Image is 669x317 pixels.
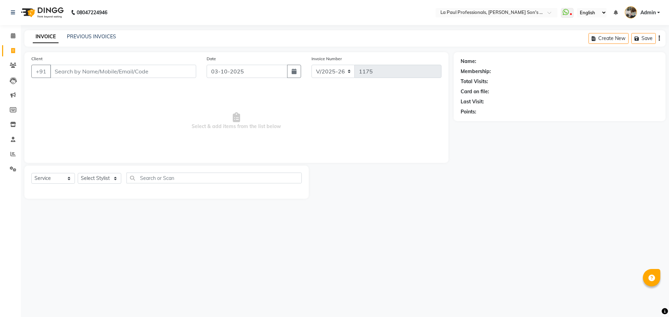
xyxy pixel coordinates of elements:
div: Name: [461,58,476,65]
img: logo [18,3,66,22]
label: Invoice Number [312,56,342,62]
iframe: chat widget [640,289,662,310]
a: INVOICE [33,31,59,43]
div: Last Visit: [461,98,484,105]
div: Card on file: [461,88,489,95]
button: Save [631,33,656,44]
span: Select & add items from the list below [31,86,441,156]
input: Search by Name/Mobile/Email/Code [50,65,196,78]
img: Admin [625,6,637,18]
button: +91 [31,65,51,78]
label: Client [31,56,43,62]
div: Points: [461,108,476,116]
input: Search or Scan [126,173,302,183]
b: 08047224946 [77,3,107,22]
span: Admin [640,9,656,16]
div: Membership: [461,68,491,75]
label: Date [207,56,216,62]
button: Create New [589,33,629,44]
div: Total Visits: [461,78,488,85]
a: PREVIOUS INVOICES [67,33,116,40]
